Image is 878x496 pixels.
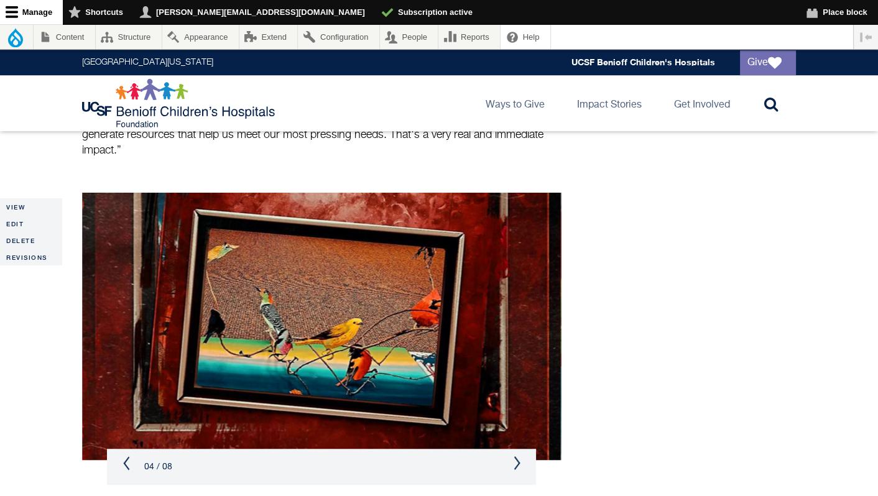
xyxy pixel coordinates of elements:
button: Previous [122,456,130,471]
a: People [380,25,438,49]
a: [GEOGRAPHIC_DATA][US_STATE] [82,58,213,67]
a: Appearance [162,25,239,49]
a: Reports [438,25,500,49]
a: Ways to Give [476,75,555,131]
a: UCSF Benioff Children's Hospitals [571,57,715,68]
a: Configuration [298,25,379,49]
a: Extend [239,25,298,49]
a: Help [501,25,550,49]
a: Get Involved [664,75,740,131]
button: Vertical orientation [854,25,878,49]
a: Give [740,50,796,75]
button: Next [513,456,520,471]
a: Content [34,25,95,49]
img: Logo for UCSF Benioff Children's Hospitals Foundation [82,78,278,128]
a: Structure [96,25,162,49]
a: Impact Stories [567,75,652,131]
span: 04 / 08 [144,462,172,471]
img: Juliette art example 4 [82,193,561,460]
